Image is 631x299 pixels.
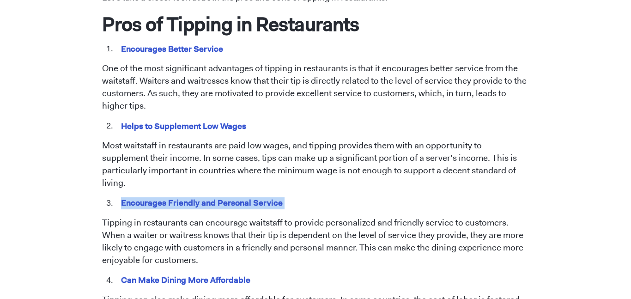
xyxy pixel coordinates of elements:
mark: Can Make Dining More Affordable [120,273,252,287]
p: One of the most significant advantages of tipping in restaurants is that it encourages better ser... [102,62,529,112]
mark: Encourages Better Service [120,42,225,56]
p: Tipping in restaurants can encourage waitstaff to provide personalized and friendly service to cu... [102,217,529,267]
mark: Helps to Supplement Low Wages [120,119,248,133]
mark: Encourages Friendly and Personal Service [120,195,285,210]
h1: Pros of Tipping in Restaurants [102,12,529,36]
p: Most waitstaff in restaurants are paid low wages, and tipping provides them with an opportunity t... [102,140,529,189]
